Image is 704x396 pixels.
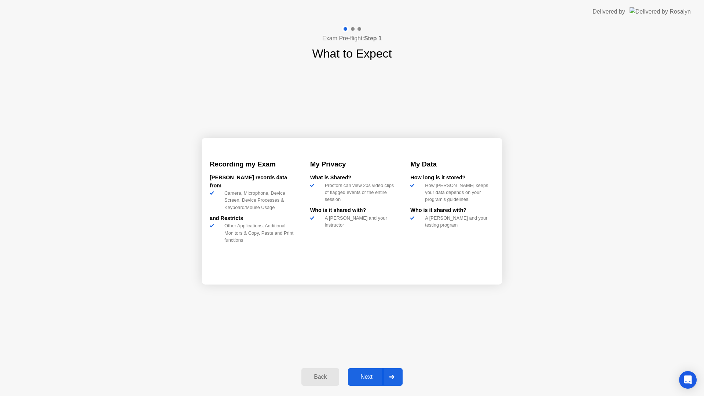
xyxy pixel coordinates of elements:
[679,371,697,389] div: Open Intercom Messenger
[410,174,494,182] div: How long is it stored?
[312,45,392,62] h1: What to Expect
[221,190,294,211] div: Camera, Microphone, Device Screen, Device Processes & Keyboard/Mouse Usage
[301,368,339,386] button: Back
[210,174,294,190] div: [PERSON_NAME] records data from
[210,214,294,223] div: and Restricts
[364,35,382,41] b: Step 1
[322,34,382,43] h4: Exam Pre-flight:
[422,214,494,228] div: A [PERSON_NAME] and your testing program
[410,159,494,169] h3: My Data
[210,159,294,169] h3: Recording my Exam
[348,368,403,386] button: Next
[310,206,394,214] div: Who is it shared with?
[593,7,625,16] div: Delivered by
[322,214,394,228] div: A [PERSON_NAME] and your instructor
[221,222,294,243] div: Other Applications, Additional Monitors & Copy, Paste and Print functions
[350,374,383,380] div: Next
[630,7,691,16] img: Delivered by Rosalyn
[310,174,394,182] div: What is Shared?
[422,182,494,203] div: How [PERSON_NAME] keeps your data depends on your program’s guidelines.
[410,206,494,214] div: Who is it shared with?
[322,182,394,203] div: Proctors can view 20s video clips of flagged events or the entire session
[304,374,337,380] div: Back
[310,159,394,169] h3: My Privacy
